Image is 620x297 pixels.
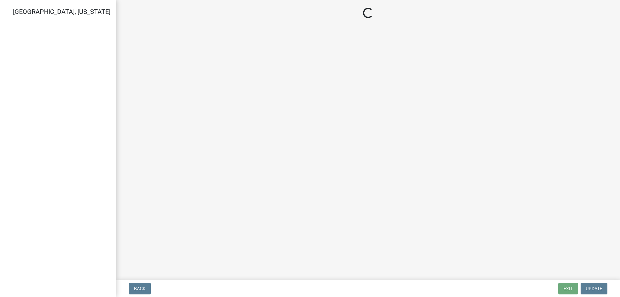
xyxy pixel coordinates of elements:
[581,283,607,294] button: Update
[558,283,578,294] button: Exit
[134,286,146,291] span: Back
[586,286,602,291] span: Update
[13,8,110,16] span: [GEOGRAPHIC_DATA], [US_STATE]
[129,283,151,294] button: Back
